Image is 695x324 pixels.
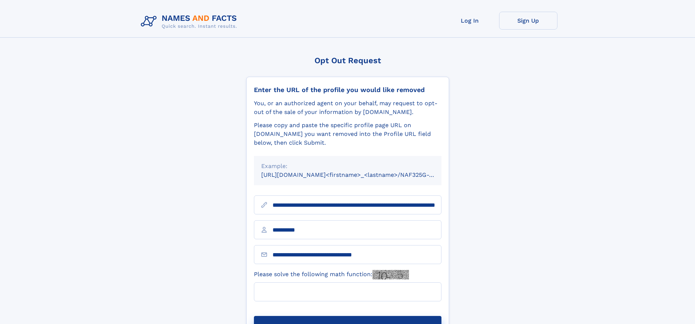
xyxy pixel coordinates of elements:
[261,171,455,178] small: [URL][DOMAIN_NAME]<firstname>_<lastname>/NAF325G-xxxxxxxx
[499,12,557,30] a: Sign Up
[254,121,441,147] div: Please copy and paste the specific profile page URL on [DOMAIN_NAME] you want removed into the Pr...
[246,56,449,65] div: Opt Out Request
[138,12,243,31] img: Logo Names and Facts
[254,86,441,94] div: Enter the URL of the profile you would like removed
[254,270,409,279] label: Please solve the following math function:
[261,162,434,171] div: Example:
[254,99,441,117] div: You, or an authorized agent on your behalf, may request to opt-out of the sale of your informatio...
[441,12,499,30] a: Log In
